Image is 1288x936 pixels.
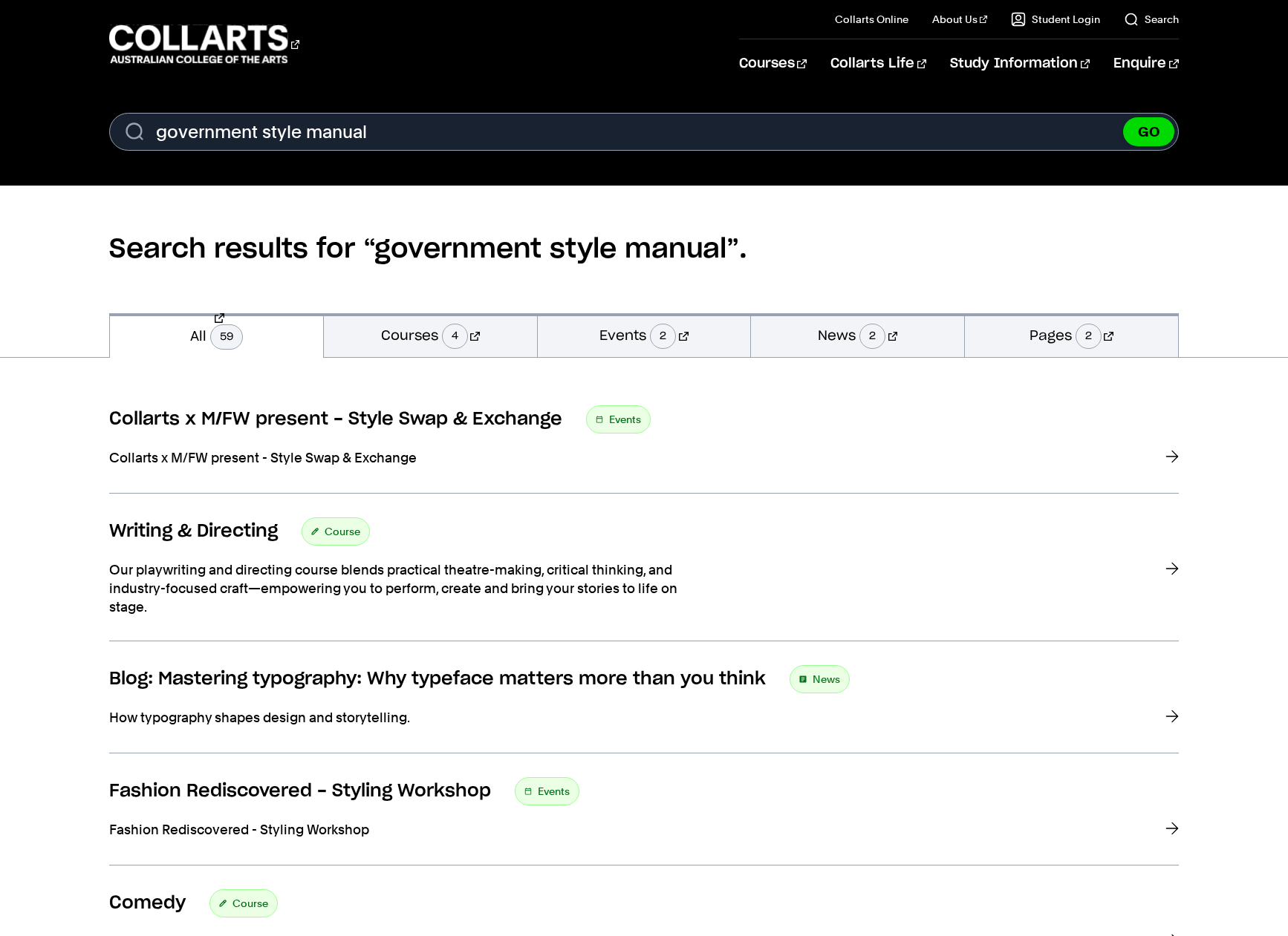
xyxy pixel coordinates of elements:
a: Search [1124,12,1179,27]
h3: Collarts x M/FW present - Style Swap & Exchange [109,408,562,431]
span: News [813,669,840,690]
a: Fashion Rediscovered - Styling Workshop Events Fashion Rediscovered - Styling Workshop [109,777,1178,865]
span: Course [325,521,360,542]
button: GO [1123,117,1174,146]
div: Go to homepage [109,23,299,65]
a: Courses4 [324,313,537,357]
span: Events [609,409,641,430]
p: Collarts x M/FW present - Style Swap & Exchange [109,448,703,467]
span: Course [232,893,268,914]
a: Enquire [1113,39,1178,88]
span: 59 [210,324,243,350]
a: Events2 [538,313,751,357]
a: Collarts Life [830,39,926,88]
h3: Blog: Mastering typography: Why typeface matters more than you think [109,668,766,690]
a: Collarts Online [835,12,908,27]
a: About Us [932,12,987,27]
h3: Comedy [109,892,186,914]
a: Blog: Mastering typography: Why typeface matters more than you think News How typography shapes d... [109,665,1178,753]
a: News2 [751,313,964,357]
p: How typography shapes design and storytelling. [109,708,703,727]
a: Student Login [1011,12,1100,27]
span: 2 [1076,324,1102,349]
input: Enter Search Term [109,113,1178,151]
a: Pages2 [965,313,1178,357]
h2: Search results for “government style manual”. [109,186,1178,313]
a: Writing & Directing Course Our playwriting and directing course blends practical theatre-making, ... [109,517,1178,641]
a: Study Information [950,39,1090,88]
span: Events [538,781,570,802]
a: Collarts x M/FW present - Style Swap & Exchange Events Collarts x M/FW present - Style Swap & Exc... [109,405,1178,494]
h3: Fashion Rediscovered - Styling Workshop [109,780,491,802]
h3: Writing & Directing [109,520,278,543]
span: 2 [650,324,676,349]
form: Search [109,113,1178,151]
p: Fashion Rediscovered - Styling Workshop [109,820,703,839]
p: Our playwriting and directing course blends practical theatre-making, critical thinking, and indu... [109,560,703,617]
a: Courses [739,39,807,88]
a: All59 [110,313,323,358]
span: 4 [442,324,468,349]
span: 2 [859,324,885,349]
